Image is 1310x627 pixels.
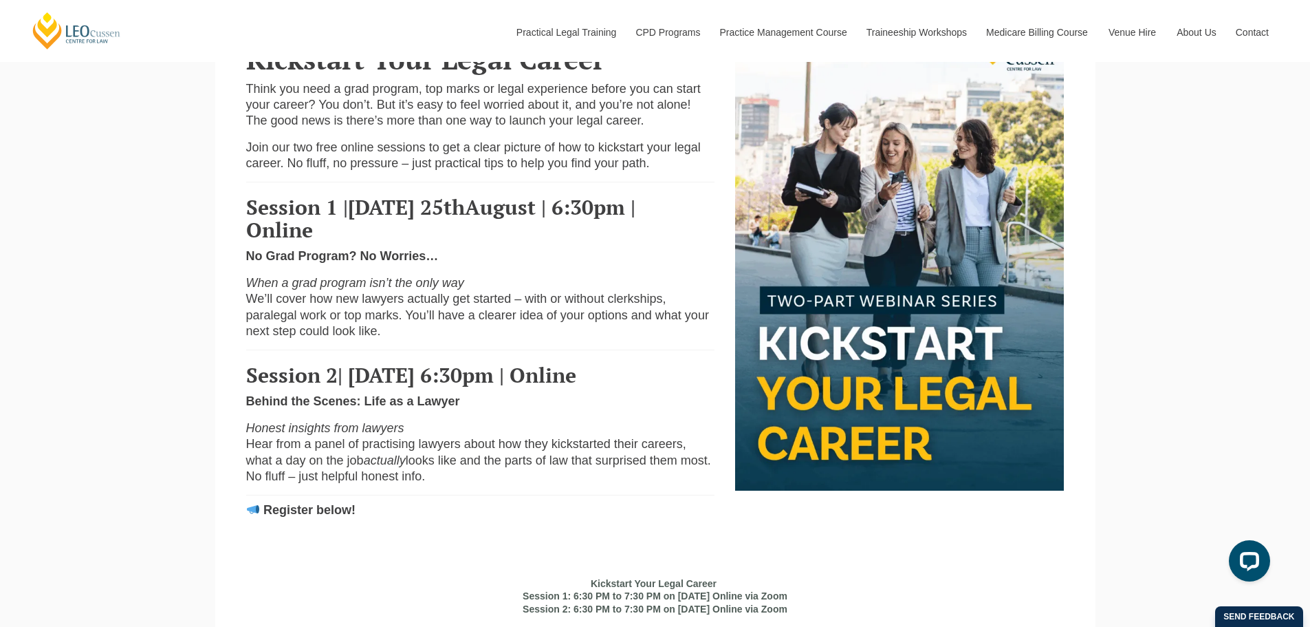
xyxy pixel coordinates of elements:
a: [PERSON_NAME] Centre for Law [31,11,122,50]
span: When a grad program isn’t the only way [246,276,464,290]
span: No Grad Program? No Worries… [246,249,439,263]
img: banner with image of three women in business wear walking, text reads 'kickstart your legal career' [735,30,1064,491]
strong: Register below! [263,503,356,517]
span: th [444,193,465,221]
span: Session 1 | [246,193,348,221]
span: actually [364,454,406,467]
b: Session 2: 6:30 PM to 7:30 PM on [DATE] Online via Zoom [523,604,787,615]
span: Session 2 [246,361,338,389]
span: Join our two free online sessions to get a clear picture of how to kickstart your legal career [246,140,701,170]
span: We’ll cover how new lawyers actually get started – with or without clerkships, paralegal work or ... [246,292,709,338]
iframe: LiveChat chat widget [1218,535,1276,593]
a: Practice Management Course [710,3,856,62]
span: [DATE] 25 [348,193,444,221]
span: Behind the Scenes: Life as a Lawyer [246,394,460,408]
span: looks like and the parts of law that surprised them most. No fluff – just helpful honest info. [246,454,711,483]
i: Honest insights from lawyers [246,421,404,435]
a: About Us [1166,3,1225,62]
a: CPD Programs [625,3,709,62]
span: August | 6:30pm | Online [246,193,635,244]
a: Venue Hire [1098,3,1166,62]
a: Contact [1225,3,1279,62]
a: Practical Legal Training [506,3,626,62]
img: 📣 [247,503,259,516]
b: Session 1: 6:30 PM to 7:30 PM on [DATE] Online via Zoom [523,591,787,602]
span: Hear from a panel of practising lawyers about how they kickstarted their careers, what a day on t... [246,437,686,467]
h2: Kickstart Your Legal Career [246,44,715,74]
b: Kickstart Your Legal Career [591,578,717,589]
span: Think you need a grad program, top marks or legal experience before you can start your career? Yo... [246,82,701,128]
span: | [DATE] 6:30pm | Online [338,361,576,389]
a: Traineeship Workshops [856,3,976,62]
span: . No fluff, no pressure – just practical tips to help you find your path. [281,156,650,170]
a: Medicare Billing Course [976,3,1098,62]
